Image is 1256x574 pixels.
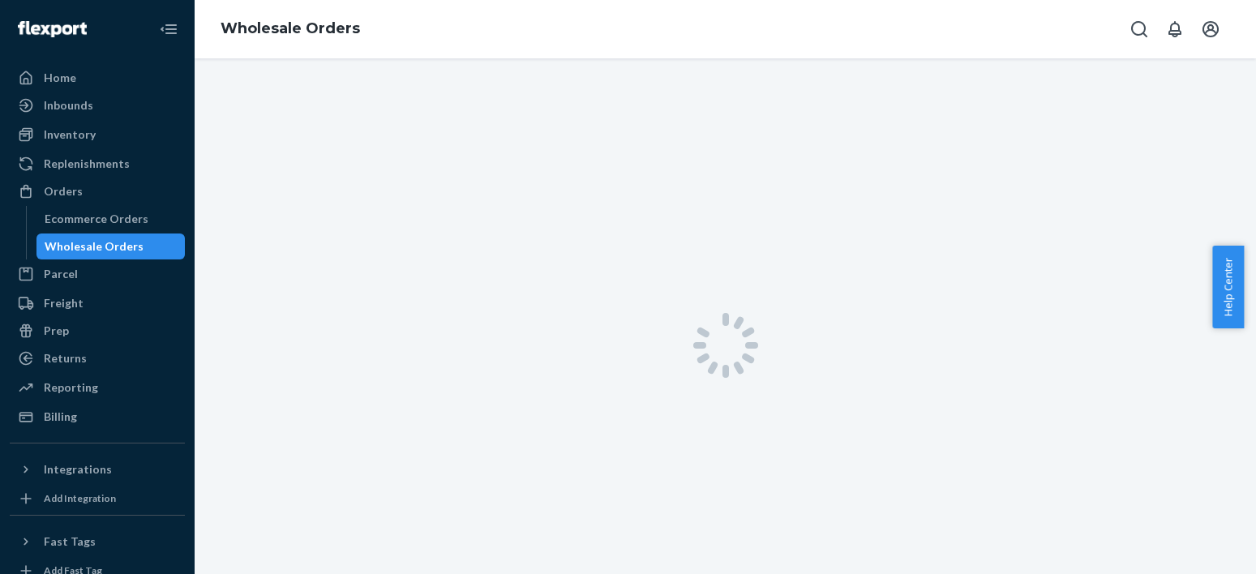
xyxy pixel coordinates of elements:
div: Billing [44,409,77,425]
div: Orders [44,183,83,199]
div: Home [44,70,76,86]
img: Flexport logo [18,21,87,37]
a: Returns [10,345,185,371]
a: Home [10,65,185,91]
div: Returns [44,350,87,366]
button: Help Center [1212,246,1244,328]
div: Parcel [44,266,78,282]
div: Fast Tags [44,533,96,550]
a: Ecommerce Orders [36,206,186,232]
a: Parcel [10,261,185,287]
button: Fast Tags [10,529,185,555]
button: Integrations [10,456,185,482]
a: Reporting [10,375,185,401]
a: Billing [10,404,185,430]
div: Prep [44,323,69,339]
div: Add Integration [44,491,116,505]
div: Ecommerce Orders [45,211,148,227]
a: Add Integration [10,489,185,508]
button: Close Navigation [152,13,185,45]
div: Replenishments [44,156,130,172]
a: Inventory [10,122,185,148]
div: Reporting [44,379,98,396]
a: Replenishments [10,151,185,177]
a: Prep [10,318,185,344]
a: Orders [10,178,185,204]
div: Freight [44,295,84,311]
a: Wholesale Orders [221,19,360,37]
div: Inbounds [44,97,93,114]
ol: breadcrumbs [208,6,373,53]
div: Wholesale Orders [45,238,144,255]
div: Inventory [44,126,96,143]
button: Open account menu [1194,13,1227,45]
a: Wholesale Orders [36,233,186,259]
a: Inbounds [10,92,185,118]
button: Open Search Box [1123,13,1155,45]
div: Integrations [44,461,112,478]
button: Open notifications [1159,13,1191,45]
a: Freight [10,290,185,316]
